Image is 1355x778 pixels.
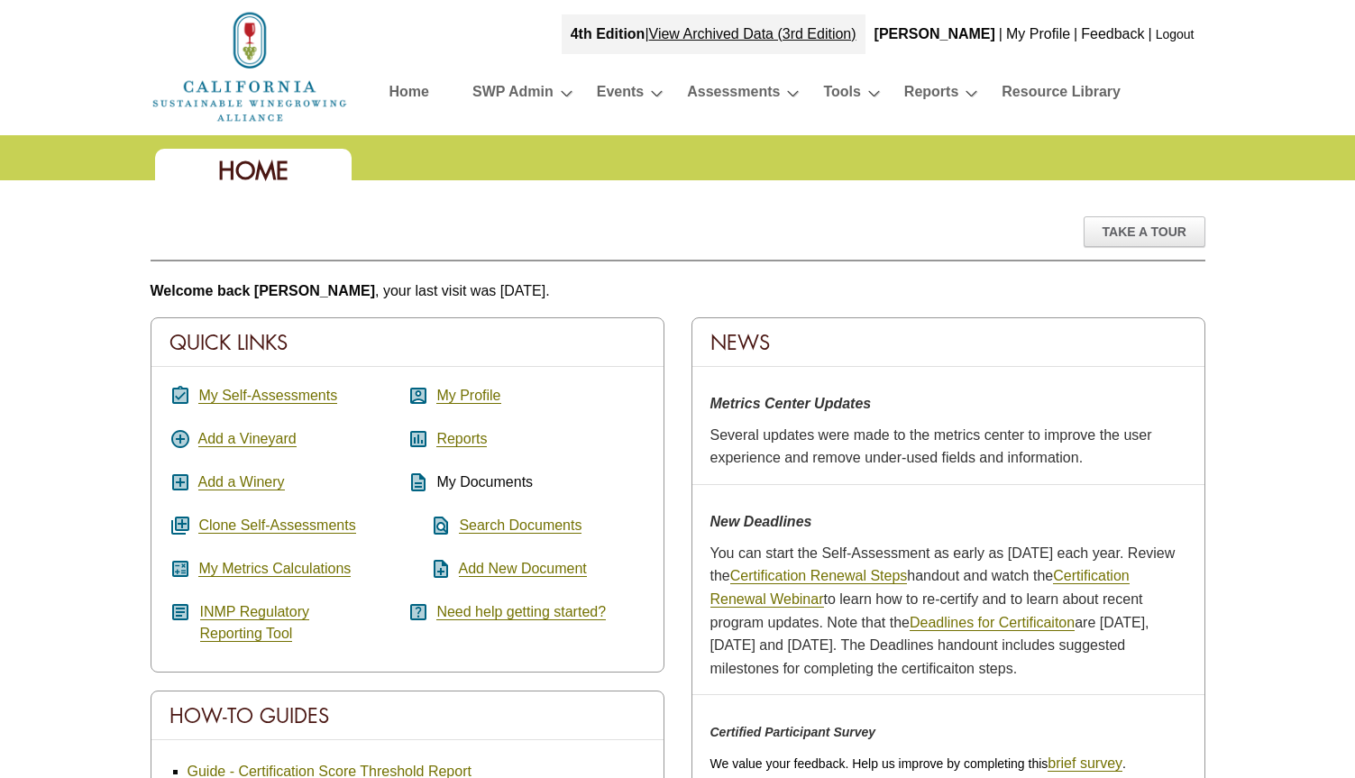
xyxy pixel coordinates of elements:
[1081,26,1144,41] a: Feedback
[1084,216,1205,247] div: Take A Tour
[151,318,664,367] div: Quick Links
[1072,14,1079,54] div: |
[436,604,606,620] a: Need help getting started?
[692,318,1204,367] div: News
[597,79,644,111] a: Events
[198,474,285,490] a: Add a Winery
[459,517,581,534] a: Search Documents
[151,279,1205,303] p: , your last visit was [DATE].
[407,558,452,580] i: note_add
[562,14,865,54] div: |
[218,155,288,187] span: Home
[169,558,191,580] i: calculate
[169,601,191,623] i: article
[710,725,876,739] em: Certified Participant Survey
[198,561,351,577] a: My Metrics Calculations
[436,474,533,490] span: My Documents
[710,542,1186,681] p: You can start the Self-Assessment as early as [DATE] each year. Review the handout and watch the ...
[730,568,908,584] a: Certification Renewal Steps
[436,431,487,447] a: Reports
[710,568,1130,608] a: Certification Renewal Webinar
[1156,27,1195,41] a: Logout
[151,691,664,740] div: How-To Guides
[436,388,500,404] a: My Profile
[687,79,780,111] a: Assessments
[407,515,452,536] i: find_in_page
[169,385,191,407] i: assignment_turned_in
[407,601,429,623] i: help_center
[198,431,297,447] a: Add a Vineyard
[151,58,349,73] a: Home
[649,26,856,41] a: View Archived Data (3rd Edition)
[571,26,645,41] strong: 4th Edition
[910,615,1075,631] a: Deadlines for Certificaiton
[407,471,429,493] i: description
[710,756,1126,771] span: We value your feedback. Help us improve by completing this .
[823,79,860,111] a: Tools
[997,14,1004,54] div: |
[710,427,1152,466] span: Several updates were made to the metrics center to improve the user experience and remove under-u...
[1048,755,1122,772] a: brief survey
[710,514,812,529] strong: New Deadlines
[200,604,310,642] a: INMP RegulatoryReporting Tool
[904,79,958,111] a: Reports
[169,471,191,493] i: add_box
[198,388,337,404] a: My Self-Assessments
[459,561,587,577] a: Add New Document
[1002,79,1121,111] a: Resource Library
[1147,14,1154,54] div: |
[407,385,429,407] i: account_box
[1006,26,1070,41] a: My Profile
[389,79,429,111] a: Home
[407,428,429,450] i: assessment
[710,396,872,411] strong: Metrics Center Updates
[151,9,349,124] img: logo_cswa2x.png
[874,26,995,41] b: [PERSON_NAME]
[169,515,191,536] i: queue
[151,283,376,298] b: Welcome back [PERSON_NAME]
[472,79,554,111] a: SWP Admin
[169,428,191,450] i: add_circle
[198,517,355,534] a: Clone Self-Assessments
